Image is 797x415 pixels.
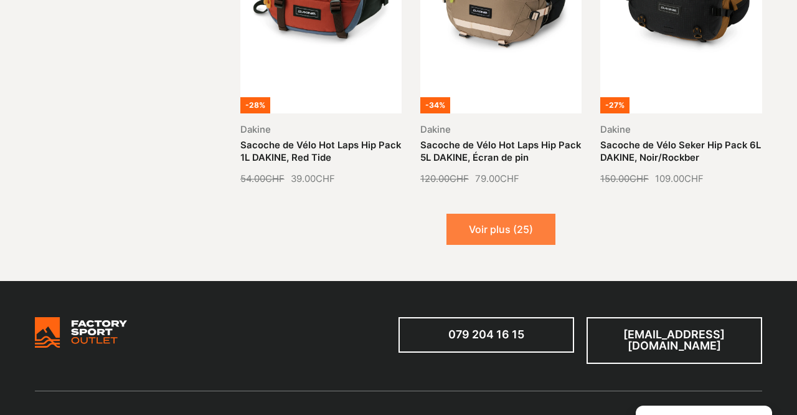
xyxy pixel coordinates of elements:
button: Voir plus (25) [446,214,555,245]
a: Sacoche de Vélo Seker Hip Pack 6L DAKINE, Noir/Rockber [600,140,761,163]
a: Sacoche de Vélo Hot Laps Hip Pack 1L DAKINE, Red Tide [240,140,401,163]
img: Bricks Woocommerce Starter [35,317,126,348]
a: 079 204 16 15 [398,317,574,353]
a: Sacoche de Vélo Hot Laps Hip Pack 5L DAKINE, Écran de pin [420,140,581,163]
a: [EMAIL_ADDRESS][DOMAIN_NAME] [587,317,762,364]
